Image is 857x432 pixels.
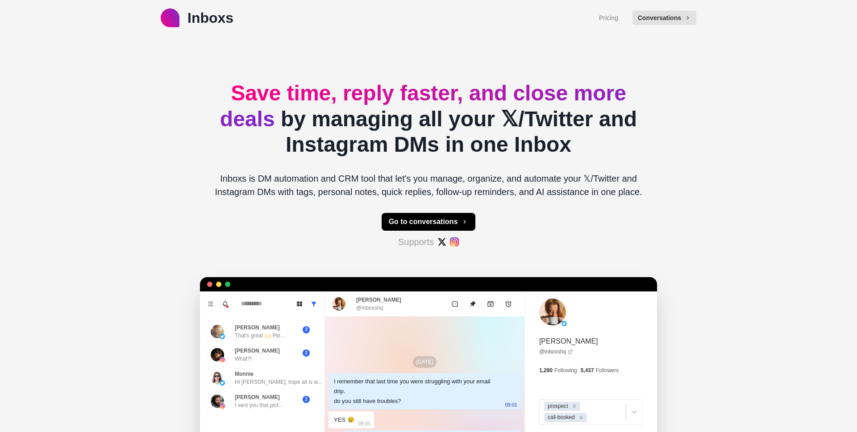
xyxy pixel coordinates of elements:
button: Notifications [218,297,232,311]
a: @inboxshq [539,348,573,356]
div: Remove prospect [570,402,579,411]
p: 09:05 [358,419,370,428]
button: Archive [482,295,499,313]
button: Mark as unread [446,295,464,313]
p: 09:01 [505,400,517,410]
p: Supports [398,235,434,249]
img: picture [220,334,225,339]
p: [PERSON_NAME] [356,296,401,304]
img: logo [161,8,179,27]
p: I sent you that pict... [235,401,283,409]
img: picture [211,348,224,361]
p: 1,290 [539,366,553,374]
img: picture [211,325,224,338]
img: picture [220,357,225,362]
span: Save time, reply faster, and close more deals [220,81,626,131]
button: Conversations [632,11,696,25]
button: Go to conversations [382,213,476,231]
p: 5,437 [581,366,594,374]
div: YES 😢 [334,415,354,425]
button: Show all conversations [307,297,321,311]
a: Pricing [599,13,618,23]
p: Following [554,366,577,374]
button: Board View [292,297,307,311]
span: 2 [303,349,310,357]
img: picture [539,299,566,325]
a: logoInboxs [161,7,233,29]
p: Monnie [235,370,254,378]
button: Menu [204,297,218,311]
p: Hi [PERSON_NAME], hope all is w... [235,378,322,386]
div: Remove call-booked [576,413,586,422]
img: picture [220,403,225,409]
p: Followers [596,366,619,374]
h2: by managing all your 𝕏/Twitter and Instagram DMs in one Inbox [207,80,650,158]
button: Add reminder [499,295,517,313]
p: [PERSON_NAME] [235,347,280,355]
img: picture [211,371,224,385]
p: What?! [235,355,252,363]
img: picture [562,321,567,326]
img: picture [332,297,345,311]
p: [PERSON_NAME] [235,324,280,332]
div: call-booked [545,413,576,422]
p: Inboxs is DM automation and CRM tool that let's you manage, organize, and automate your 𝕏/Twitter... [207,172,650,199]
img: # [437,237,446,246]
button: Unpin [464,295,482,313]
p: @inboxshq [356,304,383,312]
span: 2 [303,396,310,403]
img: picture [220,380,225,386]
p: [PERSON_NAME] [235,393,280,401]
p: Inboxs [187,7,233,29]
span: 3 [303,326,310,333]
div: prospect [545,402,570,411]
img: picture [211,395,224,408]
div: I remember that last time you were struggling with your email drip. do you still have troubles? [334,377,501,406]
p: [DATE] [413,356,437,368]
img: # [450,237,459,246]
p: [PERSON_NAME] [539,336,598,347]
p: That's great 🙌 Ple... [235,332,285,340]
